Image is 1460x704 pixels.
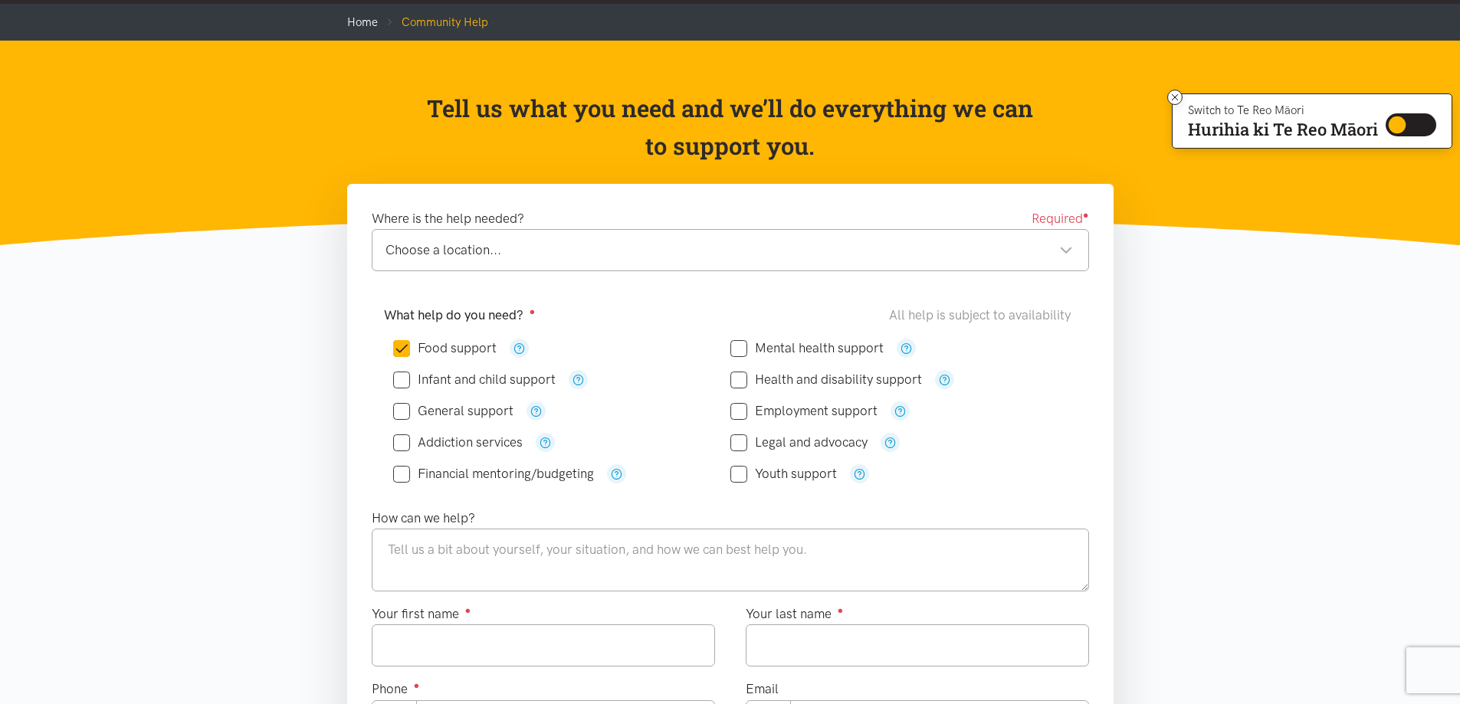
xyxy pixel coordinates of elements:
sup: ● [1083,209,1089,221]
p: Switch to Te Reo Māori [1188,106,1378,115]
label: Food support [393,342,497,355]
label: Infant and child support [393,373,556,386]
sup: ● [530,306,536,317]
label: Mental health support [730,342,884,355]
div: All help is subject to availability [889,305,1077,326]
label: Health and disability support [730,373,922,386]
li: Community Help [378,13,488,31]
sup: ● [465,604,471,616]
label: Youth support [730,467,837,480]
sup: ● [414,679,420,691]
p: Hurihia ki Te Reo Māori [1188,123,1378,136]
div: Choose a location... [386,240,1073,260]
a: Home [347,15,378,29]
label: Financial mentoring/budgeting [393,467,594,480]
sup: ● [838,604,844,616]
label: How can we help? [372,508,475,529]
label: Addiction services [393,436,523,449]
span: Required [1032,208,1089,229]
label: What help do you need? [384,305,536,326]
label: Phone [372,679,420,699]
label: Your first name [372,604,471,624]
label: Email [746,679,779,699]
label: Employment support [730,404,878,417]
label: Legal and advocacy [730,436,868,449]
p: Tell us what you need and we’ll do everything we can to support you. [425,90,1035,165]
label: Where is the help needed? [372,208,524,229]
label: Your last name [746,604,844,624]
label: General support [393,404,513,417]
